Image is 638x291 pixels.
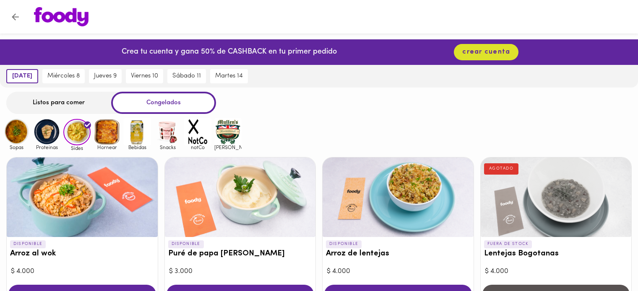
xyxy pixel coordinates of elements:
[47,72,80,80] span: miércoles 8
[42,69,85,83] button: miércoles 8
[326,240,362,248] p: DISPONIBLE
[165,157,316,237] div: Puré de papa blanca
[10,250,154,258] h3: Arroz al wok
[168,240,204,248] p: DISPONIBLE
[124,118,151,145] img: Bebidas
[454,44,518,60] button: crear cuenta
[323,157,474,237] div: Arroz de lentejas
[122,47,337,58] p: Crea tu cuenta y gana 50% de CASHBACK en tu primer pedido
[3,144,30,150] span: Sopas
[33,144,60,150] span: Proteinas
[484,240,532,248] p: FUERA DE STOCK
[89,69,122,83] button: jueves 9
[124,144,151,150] span: Bebidas
[214,144,242,150] span: [PERSON_NAME]
[131,72,158,80] span: viernes 10
[7,157,158,237] div: Arroz al wok
[63,119,91,146] img: Sides
[10,240,46,248] p: DISPONIBLE
[111,92,216,114] div: Congelados
[33,118,60,145] img: Proteinas
[172,72,201,80] span: sábado 11
[94,118,121,145] img: Hornear
[168,250,312,258] h3: Puré de papa [PERSON_NAME]
[154,118,181,145] img: Snacks
[126,69,163,83] button: viernes 10
[184,118,211,145] img: notCo
[12,72,32,80] span: [DATE]
[589,242,630,283] iframe: Messagebird Livechat Widget
[485,267,628,276] div: $ 4.000
[94,72,117,80] span: jueves 9
[169,267,312,276] div: $ 3.000
[11,267,154,276] div: $ 4.000
[5,7,26,27] button: Volver
[326,250,470,258] h3: Arroz de lentejas
[462,48,510,56] span: crear cuenta
[6,69,38,83] button: [DATE]
[167,69,206,83] button: sábado 11
[6,92,111,114] div: Listos para comer
[3,118,30,145] img: Sopas
[214,118,242,145] img: mullens
[94,144,121,150] span: Hornear
[484,163,519,174] div: AGOTADO
[34,7,89,26] img: logo.png
[484,250,628,258] h3: Lentejas Bogotanas
[210,69,248,83] button: martes 14
[184,144,211,150] span: notCo
[215,72,243,80] span: martes 14
[327,267,469,276] div: $ 4.000
[481,157,632,237] div: Lentejas Bogotanas
[154,144,181,150] span: Snacks
[63,145,91,151] span: Sides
